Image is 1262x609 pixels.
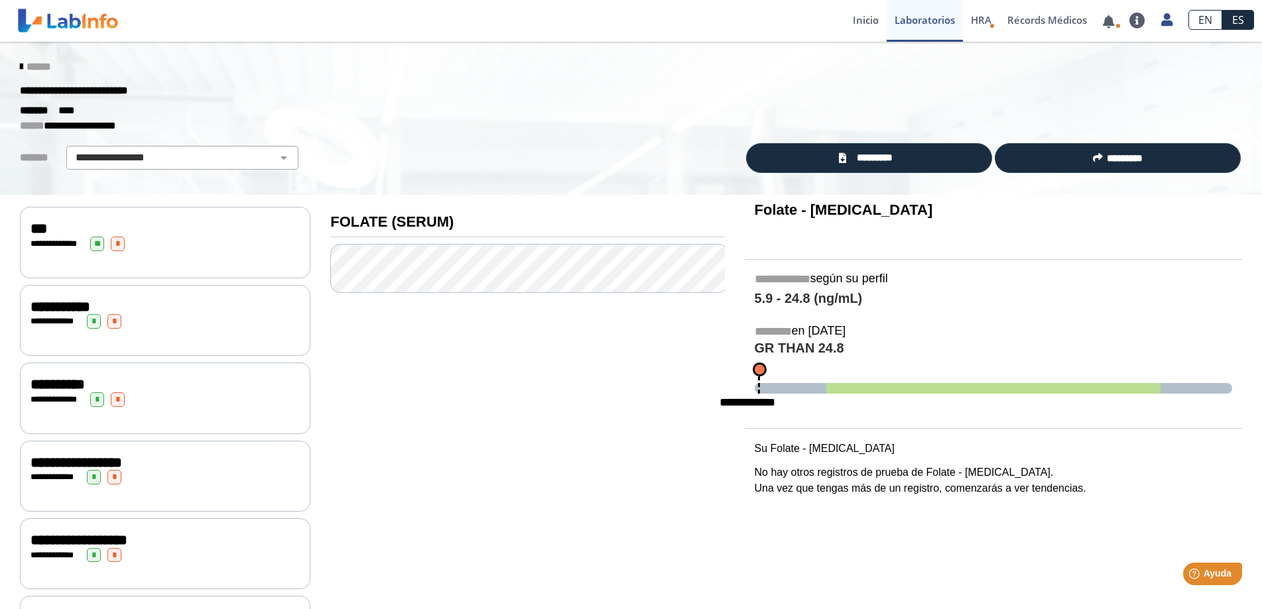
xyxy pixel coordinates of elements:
[971,13,991,27] span: HRA
[755,272,1232,287] h5: según su perfil
[755,324,1232,339] h5: en [DATE]
[1188,10,1222,30] a: EN
[755,291,1232,307] h4: 5.9 - 24.8 (ng/mL)
[1222,10,1254,30] a: ES
[755,341,1232,357] h4: GR THAN 24.8
[755,465,1232,496] p: No hay otros registros de prueba de Folate - [MEDICAL_DATA]. Una vez que tengas más de un registr...
[330,213,454,230] b: FOLATE (SERUM)
[755,441,1232,457] p: Su Folate - [MEDICAL_DATA]
[1144,557,1247,594] iframe: Help widget launcher
[755,201,933,218] b: Folate - [MEDICAL_DATA]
